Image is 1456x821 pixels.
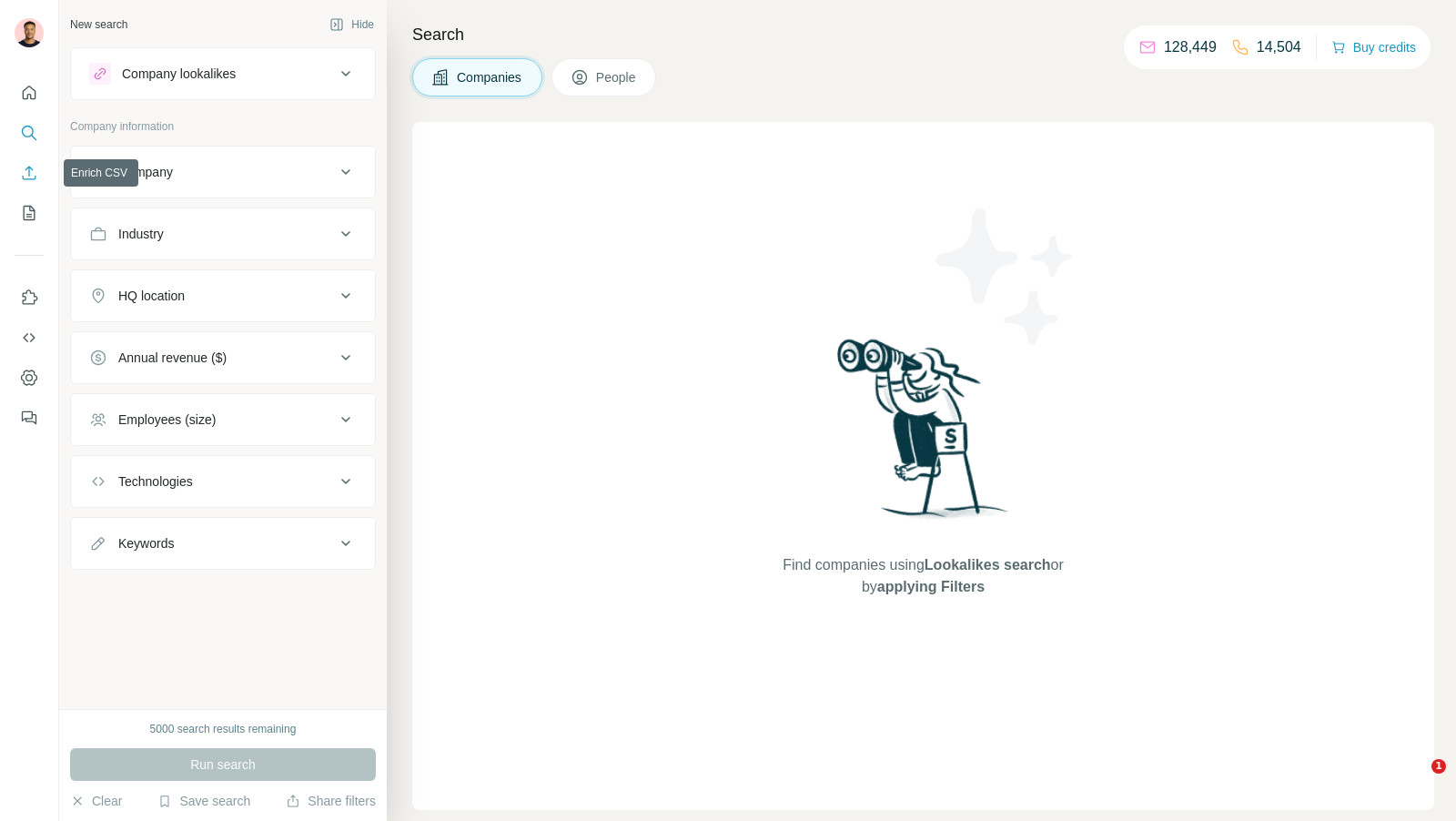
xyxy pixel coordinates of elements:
[70,118,376,135] p: Company information
[15,76,44,109] button: Quick start
[15,18,44,47] img: Avatar
[150,721,297,737] div: 5000 search results remaining
[15,401,44,434] button: Feedback
[1164,36,1217,58] p: 128,449
[122,65,236,83] div: Company lookalikes
[118,163,173,181] div: Company
[71,522,375,565] button: Keywords
[1257,36,1301,58] p: 14,504
[15,117,44,149] button: Search
[71,460,375,503] button: Technologies
[15,197,44,229] button: My lists
[70,792,122,810] button: Clear
[71,398,375,441] button: Employees (size)
[1394,759,1438,803] iframe: Intercom live chat
[317,11,387,38] button: Hide
[457,68,523,86] span: Companies
[925,557,1051,573] span: Lookalikes search
[71,274,375,318] button: HQ location
[118,225,164,243] div: Industry
[118,472,193,491] div: Technologies
[1431,759,1446,774] span: 1
[157,792,250,810] button: Save search
[15,157,44,189] button: Enrich CSV
[118,287,185,305] div: HQ location
[118,349,227,367] div: Annual revenue ($)
[829,334,1018,537] img: Surfe Illustration - Woman searching with binoculars
[118,534,174,552] div: Keywords
[777,554,1068,598] span: Find companies using or by
[924,195,1087,359] img: Surfe Illustration - Stars
[877,579,985,594] span: applying Filters
[15,361,44,394] button: Dashboard
[71,52,375,96] button: Company lookalikes
[15,281,44,314] button: Use Surfe on LinkedIn
[71,212,375,256] button: Industry
[286,792,376,810] button: Share filters
[71,150,375,194] button: Company
[1331,35,1416,60] button: Buy credits
[412,22,1434,47] h4: Search
[70,16,127,33] div: New search
[118,410,216,429] div: Employees (size)
[596,68,638,86] span: People
[71,336,375,380] button: Annual revenue ($)
[15,321,44,354] button: Use Surfe API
